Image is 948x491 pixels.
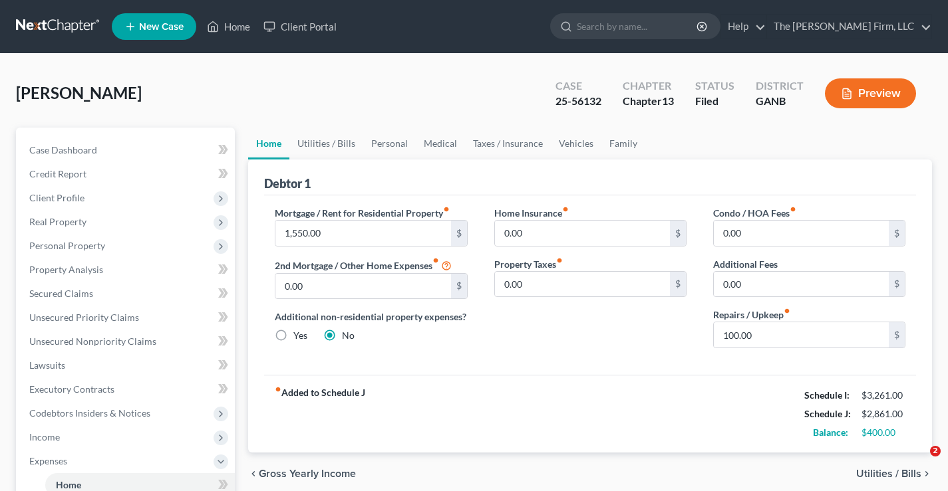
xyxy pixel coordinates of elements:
label: Additional Fees [713,257,778,271]
input: -- [275,274,450,299]
span: Codebtors Insiders & Notices [29,407,150,419]
span: Case Dashboard [29,144,97,155]
div: District [756,78,804,94]
button: Utilities / Bills chevron_right [856,468,932,479]
input: -- [714,322,889,347]
a: Personal [363,128,416,159]
label: Repairs / Upkeep [713,308,790,322]
input: -- [495,221,670,246]
span: Income [29,431,60,442]
a: Client Portal [257,15,343,39]
a: Case Dashboard [19,138,235,162]
label: No [342,329,355,342]
a: Credit Report [19,162,235,186]
a: Help [721,15,766,39]
div: Chapter [623,94,674,109]
span: 2 [930,446,941,456]
label: Home Insurance [494,206,569,220]
button: chevron_left Gross Yearly Income [248,468,356,479]
div: Filed [695,94,734,109]
span: Personal Property [29,240,105,251]
label: Property Taxes [494,257,563,271]
div: $2,861.00 [862,407,905,421]
label: 2nd Mortgage / Other Home Expenses [275,257,452,273]
div: GANB [756,94,804,109]
input: -- [495,272,670,297]
div: $ [451,221,467,246]
i: fiber_manual_record [275,386,281,393]
span: 13 [662,94,674,107]
a: Family [601,128,645,159]
a: Vehicles [551,128,601,159]
a: Medical [416,128,465,159]
div: $ [889,221,905,246]
a: Unsecured Priority Claims [19,306,235,330]
a: Utilities / Bills [289,128,363,159]
span: Home [56,479,81,490]
div: 25-56132 [555,94,601,109]
label: Additional non-residential property expenses? [275,310,467,324]
a: Home [200,15,257,39]
span: Secured Claims [29,288,93,299]
i: fiber_manual_record [784,308,790,314]
i: chevron_left [248,468,259,479]
label: Mortgage / Rent for Residential Property [275,206,450,220]
span: Expenses [29,455,67,466]
i: fiber_manual_record [562,206,569,213]
iframe: Intercom live chat [903,446,935,478]
div: Case [555,78,601,94]
i: fiber_manual_record [443,206,450,213]
span: Unsecured Priority Claims [29,312,139,323]
div: Status [695,78,734,94]
div: $ [670,221,686,246]
div: $ [889,322,905,347]
a: Lawsuits [19,353,235,377]
a: Home [248,128,289,159]
div: $ [451,274,467,299]
div: $ [889,272,905,297]
span: Executory Contracts [29,383,114,395]
span: Property Analysis [29,264,103,275]
div: $400.00 [862,426,905,439]
input: -- [714,272,889,297]
div: Debtor 1 [264,175,311,191]
a: Secured Claims [19,282,235,306]
span: Unsecured Nonpriority Claims [29,336,156,347]
span: Gross Yearly Income [259,468,356,479]
div: $ [670,272,686,297]
span: Real Property [29,216,86,227]
a: Property Analysis [19,258,235,282]
i: fiber_manual_record [556,257,563,264]
button: Preview [825,78,916,108]
div: Chapter [623,78,674,94]
input: -- [275,221,450,246]
input: Search by name... [577,14,699,39]
strong: Schedule J: [804,408,851,419]
i: fiber_manual_record [432,257,439,264]
a: Taxes / Insurance [465,128,551,159]
strong: Balance: [813,427,848,438]
span: [PERSON_NAME] [16,83,142,102]
a: Executory Contracts [19,377,235,401]
label: Yes [293,329,307,342]
span: New Case [139,22,184,32]
i: fiber_manual_record [790,206,796,213]
span: Client Profile [29,192,84,203]
label: Condo / HOA Fees [713,206,796,220]
a: Unsecured Nonpriority Claims [19,330,235,353]
strong: Added to Schedule J [275,386,365,442]
a: The [PERSON_NAME] Firm, LLC [767,15,931,39]
span: Credit Report [29,168,86,179]
span: Utilities / Bills [856,468,921,479]
span: Lawsuits [29,359,65,371]
div: $3,261.00 [862,389,905,402]
strong: Schedule I: [804,389,850,401]
input: -- [714,221,889,246]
